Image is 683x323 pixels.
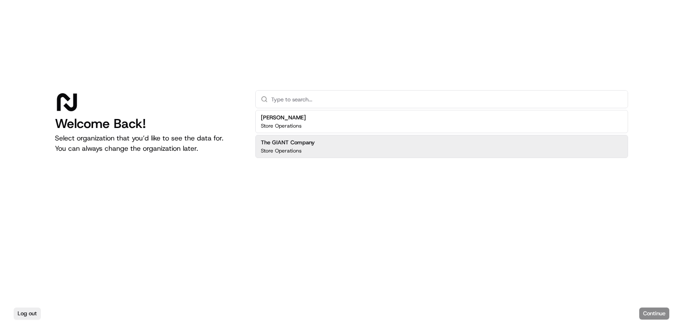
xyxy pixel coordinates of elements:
[14,308,41,320] button: Log out
[255,108,628,160] div: Suggestions
[55,133,242,154] p: Select organization that you’d like to see the data for. You can always change the organization l...
[55,116,242,131] h1: Welcome Back!
[261,122,302,129] p: Store Operations
[261,139,315,146] h2: The GIANT Company
[271,91,623,108] input: Type to search...
[261,147,302,154] p: Store Operations
[261,114,306,122] h2: [PERSON_NAME]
